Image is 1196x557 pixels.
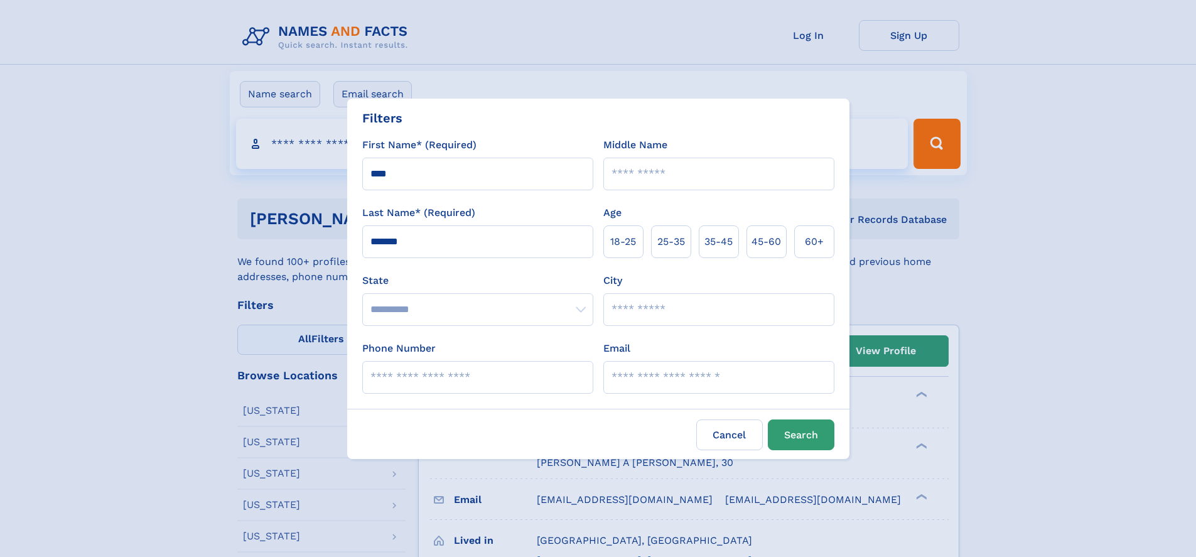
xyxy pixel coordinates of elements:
label: State [362,273,593,288]
div: Filters [362,109,402,127]
span: 60+ [805,234,824,249]
span: 45‑60 [752,234,781,249]
label: Phone Number [362,341,436,356]
label: Age [603,205,622,220]
button: Search [768,419,834,450]
label: City [603,273,622,288]
label: Middle Name [603,138,667,153]
label: Email [603,341,630,356]
label: Cancel [696,419,763,450]
span: 18‑25 [610,234,636,249]
label: First Name* (Required) [362,138,477,153]
label: Last Name* (Required) [362,205,475,220]
span: 25‑35 [657,234,685,249]
span: 35‑45 [704,234,733,249]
